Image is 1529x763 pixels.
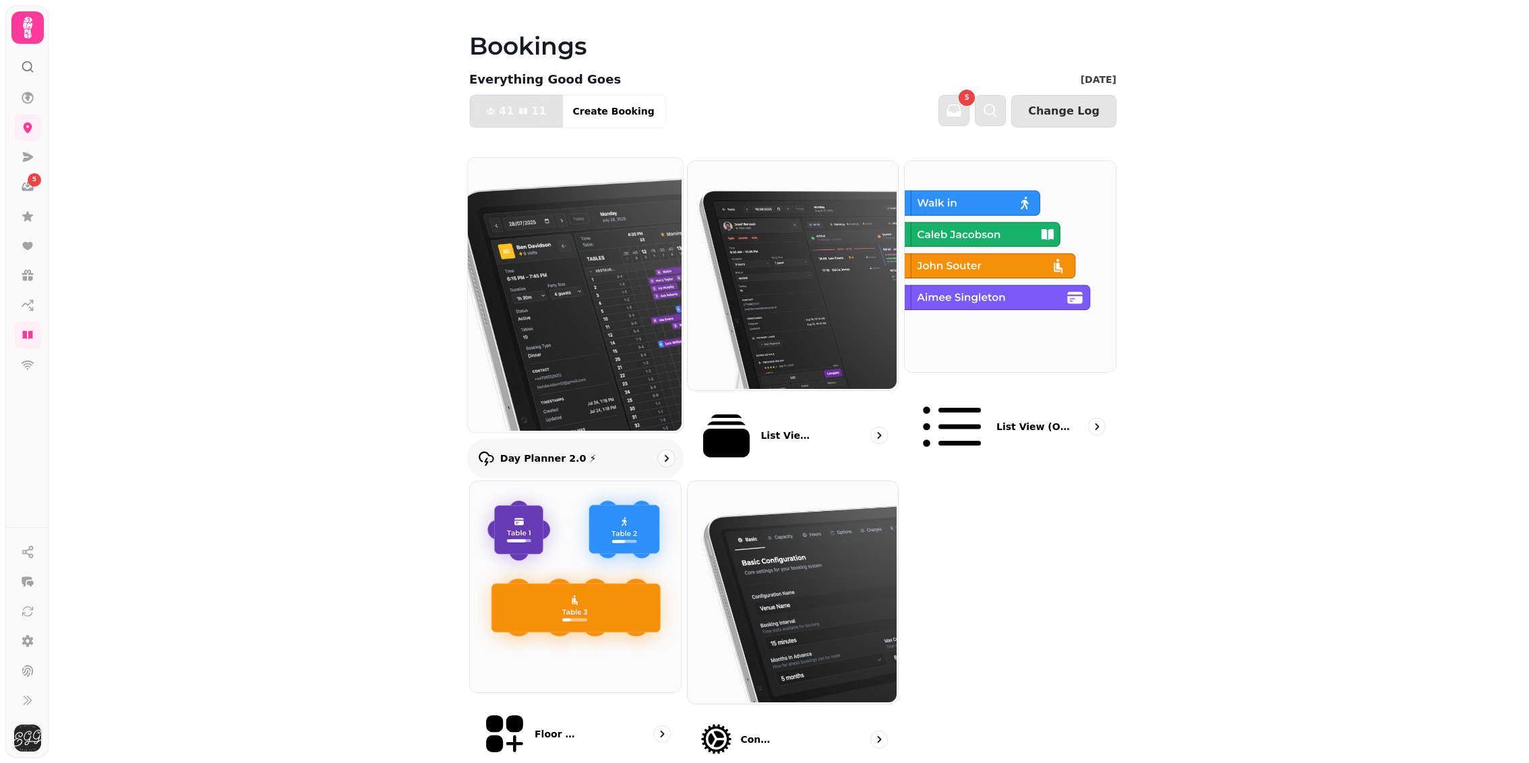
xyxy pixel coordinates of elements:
img: List View 2.0 ⚡ (New) [686,160,897,389]
a: List view (Old - going soon)List view (Old - going soon) [904,160,1116,475]
img: Day Planner 2.0 ⚡ [467,156,682,431]
svg: go to [659,452,673,465]
button: Create Booking [562,95,665,127]
p: Day Planner 2.0 ⚡ [500,452,597,465]
svg: go to [1090,420,1104,433]
a: 5 [14,173,41,200]
span: Create Booking [573,106,655,116]
svg: go to [872,733,886,746]
button: Change Log [1011,95,1116,127]
p: Floor Plans (beta) [535,727,581,741]
p: List View 2.0 ⚡ (New) [760,429,816,442]
span: 11 [531,106,546,117]
a: Day Planner 2.0 ⚡Day Planner 2.0 ⚡ [467,157,684,479]
p: [DATE] [1081,73,1116,86]
p: Everything Good Goes [469,70,621,89]
a: List View 2.0 ⚡ (New)List View 2.0 ⚡ (New) [687,160,899,475]
span: 5 [965,94,969,101]
svg: go to [872,429,886,442]
p: Configuration [740,733,775,746]
img: List view (Old - going soon) [903,160,1114,371]
img: User avatar [14,725,41,752]
img: Configuration [686,480,897,702]
button: 4111 [470,95,563,127]
span: 41 [499,106,514,117]
img: Floor Plans (beta) [469,480,680,691]
span: Change Log [1028,106,1100,117]
p: List view (Old - going soon) [996,420,1070,433]
span: 5 [32,175,36,185]
button: User avatar [11,725,44,752]
svg: go to [655,727,669,741]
